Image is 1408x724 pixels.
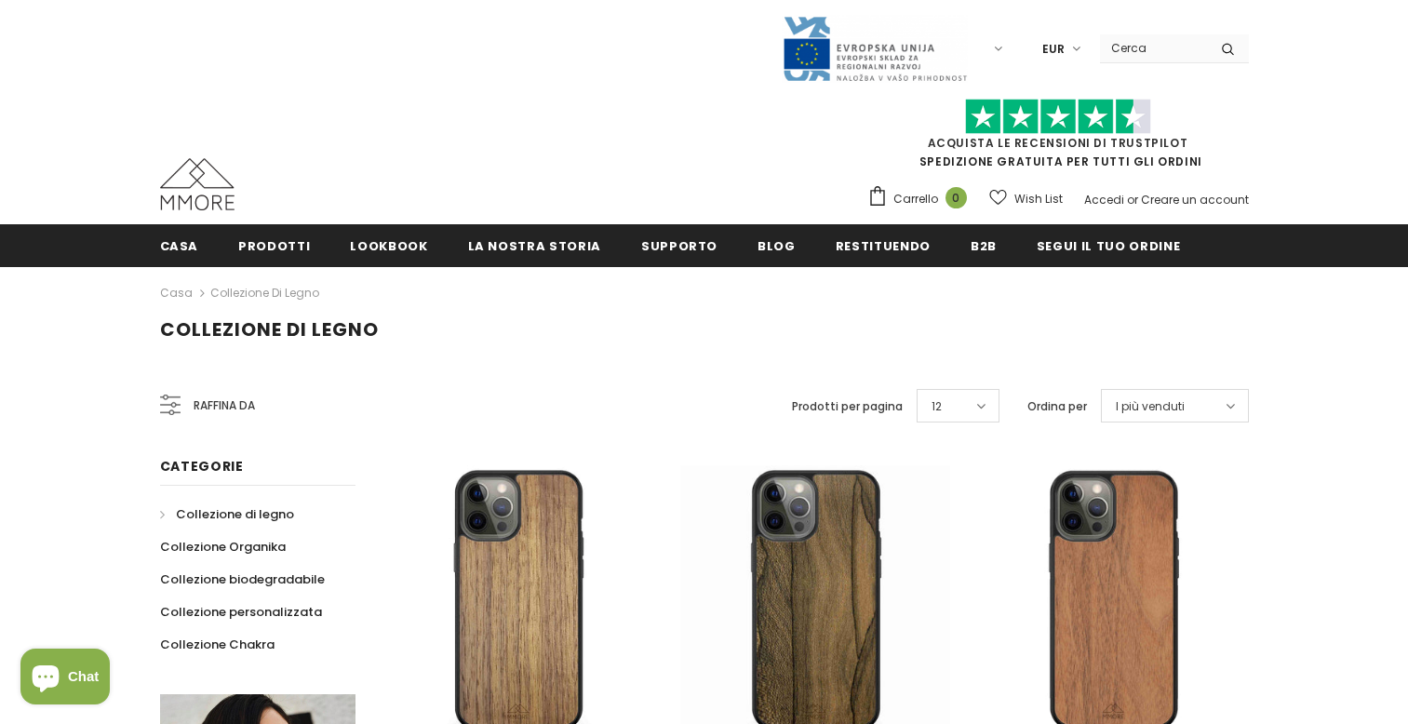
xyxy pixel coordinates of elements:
span: Lookbook [350,237,427,255]
span: Wish List [1014,190,1063,208]
span: Collezione biodegradabile [160,570,325,588]
img: Casi MMORE [160,158,235,210]
a: Carrello 0 [867,185,976,213]
a: Restituendo [836,224,931,266]
span: Blog [758,237,796,255]
a: Collezione biodegradabile [160,563,325,596]
span: 12 [932,397,942,416]
a: Collezione Organika [160,530,286,563]
a: Casa [160,282,193,304]
span: or [1127,192,1138,208]
a: Collezione Chakra [160,628,275,661]
a: Collezione di legno [210,285,319,301]
span: Collezione Organika [160,538,286,556]
a: Segui il tuo ordine [1037,224,1180,266]
span: Collezione personalizzata [160,603,322,621]
span: I più venduti [1116,397,1185,416]
span: EUR [1042,40,1065,59]
span: Casa [160,237,199,255]
span: La nostra storia [468,237,601,255]
a: Blog [758,224,796,266]
a: Wish List [989,182,1063,215]
a: Acquista le recensioni di TrustPilot [928,135,1188,151]
label: Ordina per [1027,397,1087,416]
a: Casa [160,224,199,266]
a: La nostra storia [468,224,601,266]
span: Carrello [893,190,938,208]
span: Collezione di legno [160,316,379,342]
span: Segui il tuo ordine [1037,237,1180,255]
span: Collezione di legno [176,505,294,523]
img: Javni Razpis [782,15,968,83]
span: 0 [945,187,967,208]
span: Collezione Chakra [160,636,275,653]
a: Lookbook [350,224,427,266]
a: Javni Razpis [782,40,968,56]
label: Prodotti per pagina [792,397,903,416]
input: Search Site [1100,34,1207,61]
span: SPEDIZIONE GRATUITA PER TUTTI GLI ORDINI [867,107,1249,169]
a: Accedi [1084,192,1124,208]
a: B2B [971,224,997,266]
a: Creare un account [1141,192,1249,208]
span: Raffina da [194,396,255,416]
span: Categorie [160,457,244,476]
span: Prodotti [238,237,310,255]
a: supporto [641,224,717,266]
span: supporto [641,237,717,255]
a: Collezione di legno [160,498,294,530]
span: Restituendo [836,237,931,255]
a: Collezione personalizzata [160,596,322,628]
span: B2B [971,237,997,255]
img: Fidati di Pilot Stars [965,99,1151,135]
a: Prodotti [238,224,310,266]
inbox-online-store-chat: Shopify online store chat [15,649,115,709]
